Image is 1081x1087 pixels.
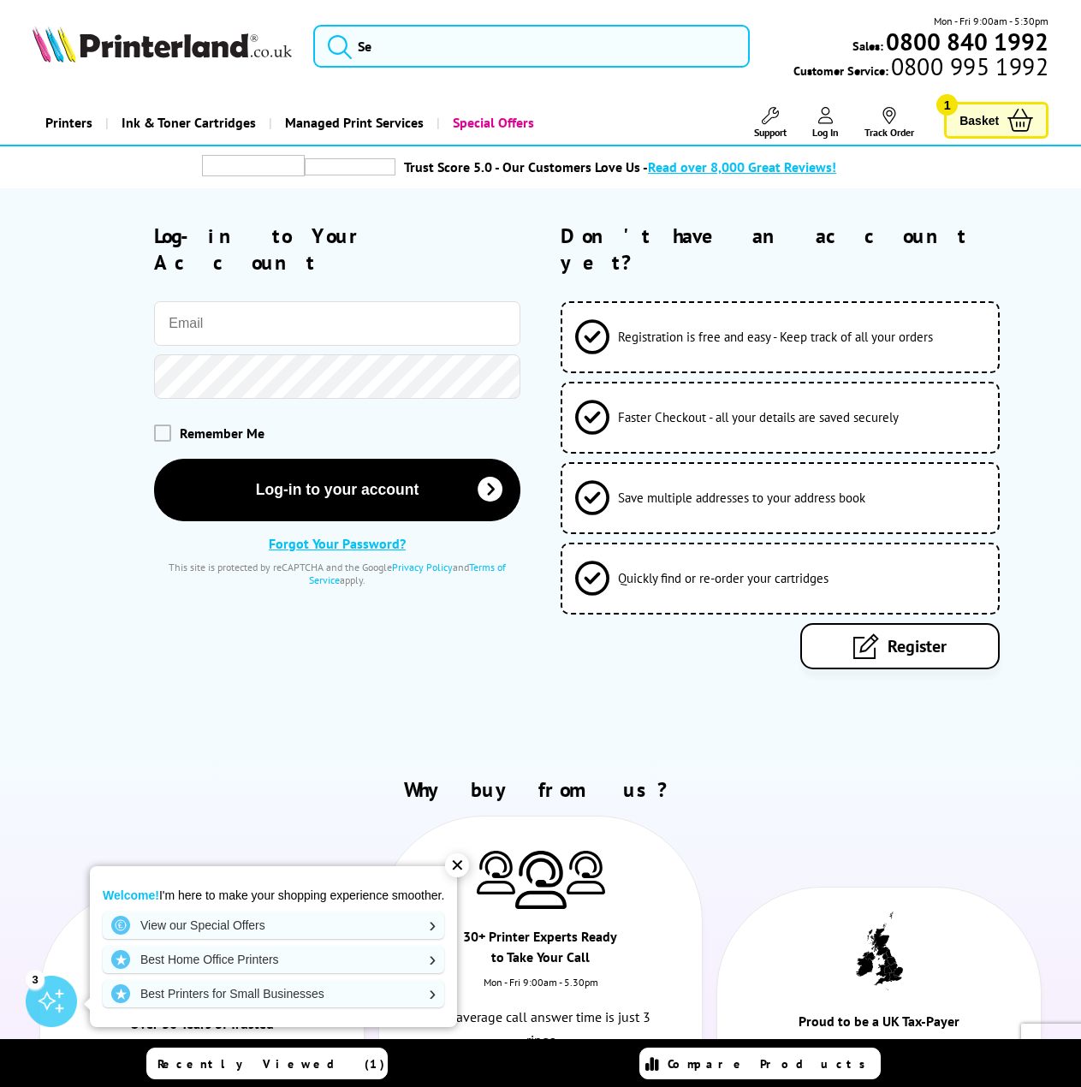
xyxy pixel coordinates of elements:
input: Email [154,301,520,346]
span: Registration is free and easy - Keep track of all your orders [618,329,933,345]
h2: Don't have an account yet? [561,223,1048,276]
a: Special Offers [437,101,547,145]
div: Mon - Fri 9:00am - 5.30pm [379,976,703,1006]
span: Register [888,635,947,657]
a: Printerland Logo [33,26,292,66]
input: Se [313,25,750,68]
span: Recently Viewed (1) [157,1056,385,1072]
a: Managed Print Services [269,101,437,145]
p: Our average call answer time is just 3 rings [427,1006,654,1052]
span: Log In [812,126,839,139]
a: Log In [812,107,839,139]
a: Ink & Toner Cartridges [105,101,269,145]
h2: Why buy from us? [33,776,1048,803]
img: trustpilot rating [305,158,395,175]
strong: Welcome! [103,888,159,902]
a: Printers [33,101,105,145]
span: Save multiple addresses to your address book [618,490,865,506]
a: Best Home Office Printers [103,946,444,973]
a: Register [800,623,1000,669]
a: Track Order [864,107,914,139]
span: Remember Me [180,425,264,442]
h2: Log-in to Your Account [154,223,520,276]
a: Basket 1 [944,102,1048,139]
span: Quickly find or re-order your cartridges [618,570,829,586]
div: 30+ Printer Experts Ready to Take Your Call [460,926,621,976]
span: Compare Products [668,1056,875,1072]
a: Terms of Service [309,561,506,586]
div: This site is protected by reCAPTCHA and the Google and apply. [154,561,520,586]
span: Faster Checkout - all your details are saved securely [618,409,899,425]
span: Basket [959,109,999,132]
span: 1 [936,94,958,116]
b: 0800 840 1992 [886,26,1048,57]
a: Compare Products [639,1048,881,1079]
button: Log-in to your account [154,459,520,521]
a: Recently Viewed (1) [146,1048,388,1079]
span: 0800 995 1992 [888,58,1048,74]
a: Support [754,107,787,139]
span: Support [754,126,787,139]
a: Privacy Policy [392,561,453,573]
span: Sales: [852,38,883,54]
div: ✕ [445,853,469,877]
a: Best Printers for Small Businesses [103,980,444,1007]
img: Printer Experts [515,851,567,910]
span: Ink & Toner Cartridges [122,101,256,145]
div: 3 [26,970,45,989]
img: Printerland Logo [33,26,292,62]
span: Read over 8,000 Great Reviews! [648,158,836,175]
div: Over 30 Years of Trusted Service [121,1013,282,1063]
a: 0800 840 1992 [883,33,1048,50]
span: Mon - Fri 9:00am - 5:30pm [934,13,1048,29]
span: Customer Service: [793,58,1048,79]
p: I'm here to make your shopping experience smoother. [103,888,444,903]
div: Proud to be a UK Tax-Payer [799,1011,960,1040]
a: View our Special Offers [103,912,444,939]
a: Forgot Your Password? [269,535,406,552]
img: Printer Experts [567,851,605,894]
img: Printer Experts [477,851,515,894]
img: trustpilot rating [202,155,305,176]
a: Trust Score 5.0 - Our Customers Love Us -Read over 8,000 Great Reviews! [404,158,836,175]
img: UK tax payer [856,912,903,990]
